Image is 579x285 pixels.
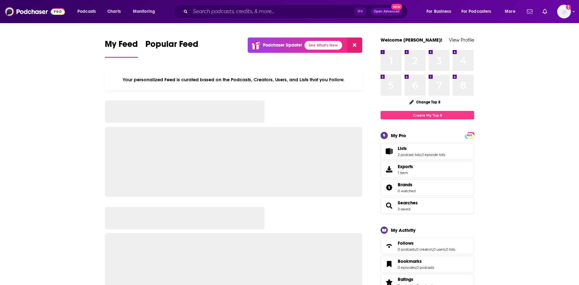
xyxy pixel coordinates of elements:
[433,247,445,252] a: 0 users
[557,5,571,18] img: User Profile
[398,247,416,252] a: 0 podcasts
[416,265,434,270] a: 0 podcasts
[381,37,442,43] a: Welcome [PERSON_NAME]!
[398,258,434,264] a: Bookmarks
[416,265,416,270] span: ,
[391,4,402,10] span: New
[371,8,402,15] button: Open AdvancedNew
[304,41,342,50] a: See What's New
[500,7,523,17] button: open menu
[5,6,65,17] img: Podchaser - Follow, Share and Rate Podcasts
[105,69,362,90] div: Your personalized Feed is curated based on the Podcasts, Creators, Users, and Lists that you Follow.
[433,247,433,252] span: ,
[398,258,422,264] span: Bookmarks
[354,7,366,16] span: ⌘ K
[466,133,473,137] a: PRO
[383,201,395,210] a: Searches
[374,10,400,13] span: Open Advanced
[398,164,413,169] span: Exports
[381,161,474,178] a: Exports
[105,39,138,58] a: My Feed
[145,39,198,58] a: Popular Feed
[416,247,433,252] a: 0 creators
[179,4,414,19] div: Search podcasts, credits, & more...
[406,98,444,106] button: Change Top 8
[190,7,354,17] input: Search podcasts, credits, & more...
[381,179,474,196] span: Brands
[398,277,434,282] a: Ratings
[145,39,198,53] span: Popular Feed
[381,197,474,214] span: Searches
[383,147,395,156] a: Lists
[129,7,163,17] button: open menu
[421,152,421,157] span: ,
[524,6,535,17] a: Show notifications dropdown
[461,7,491,16] span: For Podcasters
[422,7,459,17] button: open menu
[398,207,410,211] a: 3 saved
[73,7,104,17] button: open menu
[398,189,416,193] a: 0 watched
[426,7,451,16] span: For Business
[398,182,416,187] a: Brands
[398,182,412,187] span: Brands
[103,7,124,17] a: Charts
[381,256,474,272] span: Bookmarks
[77,7,96,16] span: Podcasts
[398,265,416,270] a: 0 episodes
[398,240,414,246] span: Follows
[505,7,515,16] span: More
[421,152,445,157] a: 0 episode lists
[133,7,155,16] span: Monitoring
[398,171,413,175] span: 1 item
[263,42,302,48] p: Podchaser Update!
[566,5,571,10] svg: Add a profile image
[398,277,413,282] span: Ratings
[557,5,571,18] span: Logged in as TrevorC
[107,7,121,16] span: Charts
[398,146,445,151] a: Lists
[383,260,395,268] a: Bookmarks
[383,183,395,192] a: Brands
[383,242,395,250] a: Follows
[446,247,455,252] a: 0 lists
[105,39,138,53] span: My Feed
[398,240,455,246] a: Follows
[398,146,407,151] span: Lists
[557,5,571,18] button: Show profile menu
[391,227,416,233] div: My Activity
[391,132,406,138] div: My Pro
[383,165,395,174] span: Exports
[381,111,474,119] a: Create My Top 8
[466,133,473,138] span: PRO
[381,237,474,254] span: Follows
[381,143,474,160] span: Lists
[398,152,421,157] a: 2 podcast lists
[540,6,550,17] a: Show notifications dropdown
[449,37,474,43] a: View Profile
[457,7,500,17] button: open menu
[398,200,418,206] a: Searches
